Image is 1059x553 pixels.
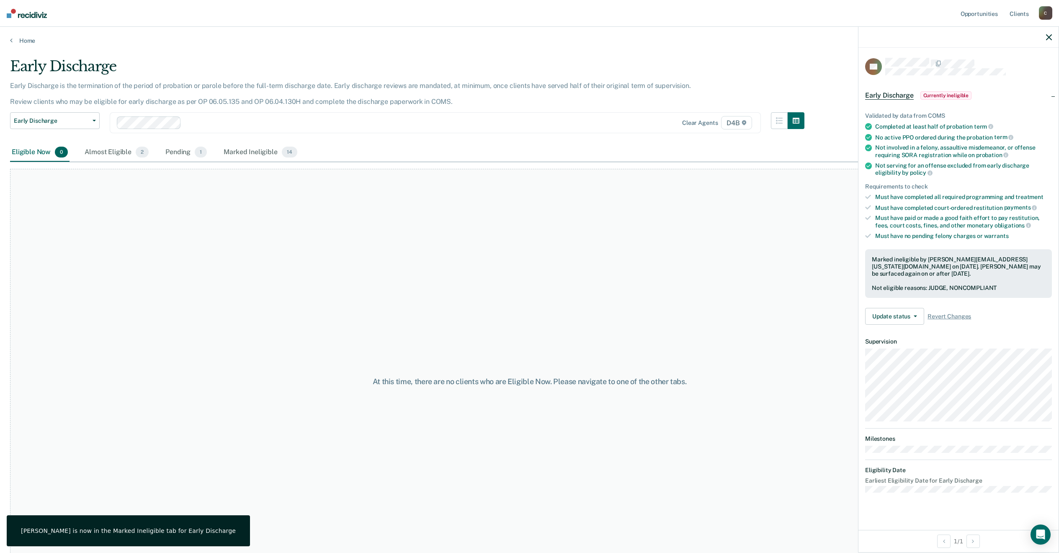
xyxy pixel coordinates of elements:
[875,194,1052,201] div: Must have completed all required programming and
[994,134,1013,140] span: term
[920,91,972,100] span: Currently ineligible
[858,82,1059,109] div: Early DischargeCurrently ineligible
[865,308,924,325] button: Update status
[865,435,1052,442] dt: Milestones
[984,233,1009,239] span: warrants
[682,119,718,127] div: Clear agents
[865,112,1052,119] div: Validated by data from COMS
[10,58,804,82] div: Early Discharge
[910,169,933,176] span: policy
[721,116,752,129] span: D4B
[974,123,993,130] span: term
[858,530,1059,552] div: 1 / 1
[1039,6,1052,20] div: C
[1015,194,1044,200] span: treatment
[872,284,1045,292] div: Not eligible reasons: JUDGE, NONCOMPLIANT
[83,143,150,162] div: Almost Eligible
[875,162,1052,176] div: Not serving for an offense excluded from early discharge eligibility by
[995,222,1031,229] span: obligations
[164,143,209,162] div: Pending
[10,37,1049,44] a: Home
[55,147,68,158] span: 0
[937,535,951,548] button: Previous Opportunity
[282,147,297,158] span: 14
[966,535,980,548] button: Next Opportunity
[1031,525,1051,545] div: Open Intercom Messenger
[14,117,89,124] span: Early Discharge
[865,91,914,100] span: Early Discharge
[270,377,789,386] div: At this time, there are no clients who are Eligible Now. Please navigate to one of the other tabs.
[222,143,299,162] div: Marked Ineligible
[136,147,149,158] span: 2
[875,214,1052,229] div: Must have paid or made a good faith effort to pay restitution, fees, court costs, fines, and othe...
[875,233,1052,240] div: Must have no pending felony charges or
[865,338,1052,345] dt: Supervision
[875,204,1052,212] div: Must have completed court-ordered restitution
[10,143,70,162] div: Eligible Now
[865,183,1052,190] div: Requirements to check
[976,152,1009,158] span: probation
[10,82,691,106] p: Early Discharge is the termination of the period of probation or parole before the full-term disc...
[875,134,1052,141] div: No active PPO ordered during the probation
[7,9,47,18] img: Recidiviz
[865,477,1052,484] dt: Earliest Eligibility Date for Early Discharge
[872,256,1045,277] div: Marked ineligible by [PERSON_NAME][EMAIL_ADDRESS][US_STATE][DOMAIN_NAME] on [DATE]. [PERSON_NAME]...
[875,123,1052,130] div: Completed at least half of probation
[195,147,207,158] span: 1
[865,467,1052,474] dt: Eligibility Date
[875,144,1052,158] div: Not involved in a felony, assaultive misdemeanor, or offense requiring SORA registration while on
[928,313,971,320] span: Revert Changes
[1004,204,1037,211] span: payments
[21,527,236,535] div: [PERSON_NAME] is now in the Marked Ineligible tab for Early Discharge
